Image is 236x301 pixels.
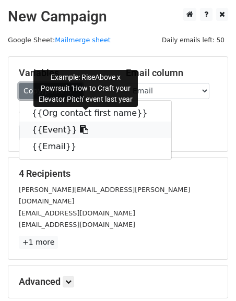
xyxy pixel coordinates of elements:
[184,251,236,301] iframe: Chat Widget
[19,105,171,122] a: {{Org contact first name}}
[8,36,111,44] small: Google Sheet:
[33,70,138,107] div: Example: RiseAbove x Powrsuit 'How to Craft your Elevator Pitch' event last year
[8,8,228,26] h2: New Campaign
[19,168,217,179] h5: 4 Recipients
[19,209,135,217] small: [EMAIL_ADDRESS][DOMAIN_NAME]
[158,36,228,44] a: Daily emails left: 50
[158,34,228,46] span: Daily emails left: 50
[19,122,171,138] a: {{Event}}
[19,236,58,249] a: +1 more
[55,36,111,44] a: Mailmerge sheet
[19,276,217,287] h5: Advanced
[19,186,190,206] small: [PERSON_NAME][EMAIL_ADDRESS][PERSON_NAME][DOMAIN_NAME]
[126,67,217,79] h5: Email column
[19,83,82,99] a: Copy/paste...
[19,138,171,155] a: {{Email}}
[19,221,135,228] small: [EMAIL_ADDRESS][DOMAIN_NAME]
[19,67,110,79] h5: Variables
